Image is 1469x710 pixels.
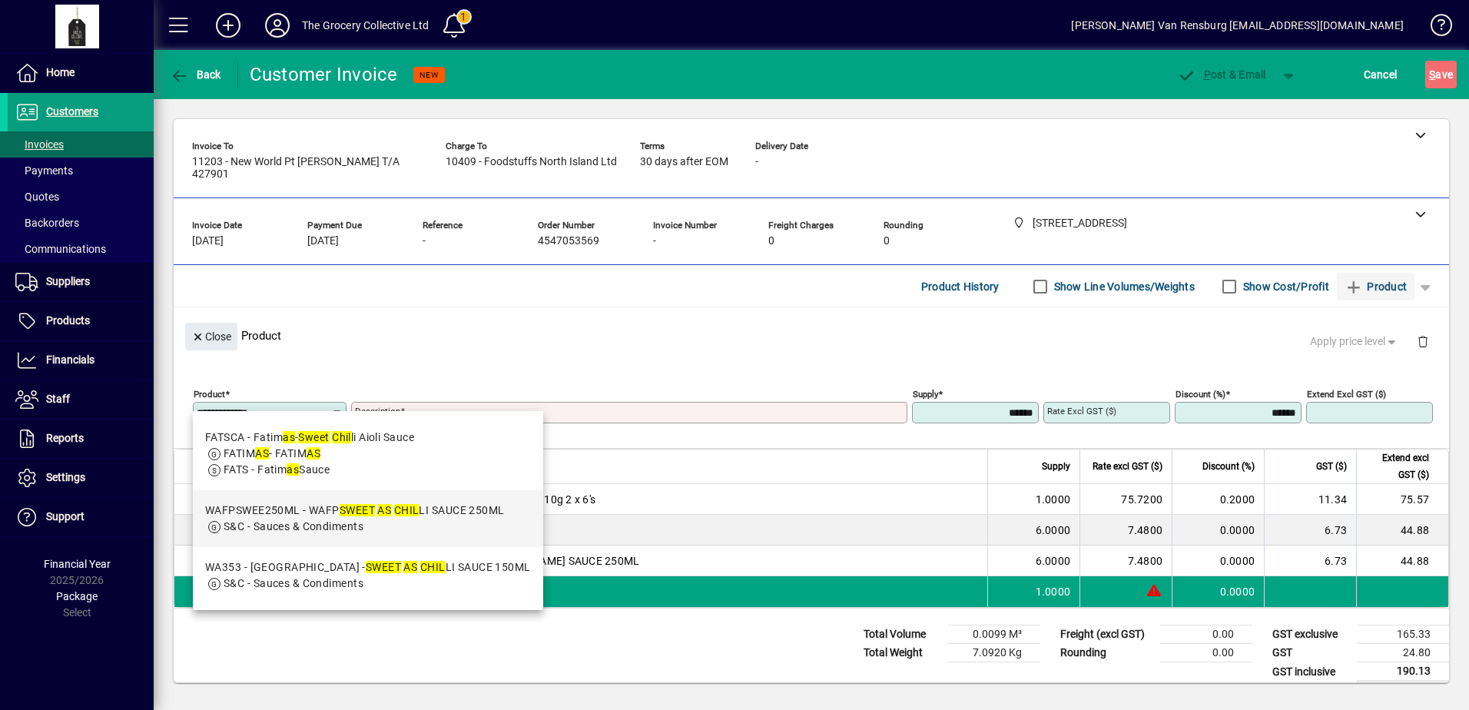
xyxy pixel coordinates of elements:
[56,590,98,602] span: Package
[1265,625,1357,644] td: GST exclusive
[8,263,154,301] a: Suppliers
[15,138,64,151] span: Invoices
[8,158,154,184] a: Payments
[1357,625,1449,644] td: 165.33
[1307,389,1386,400] mat-label: Extend excl GST ($)
[1316,458,1347,475] span: GST ($)
[1204,68,1211,81] span: P
[1042,458,1070,475] span: Supply
[1356,515,1448,546] td: 44.88
[205,430,414,446] div: FATSCA - Fatim - li Aioli Sauce
[1172,515,1264,546] td: 0.0000
[1089,492,1162,507] div: 75.7200
[224,577,363,589] span: S&C - Sauces & Condiments
[185,323,237,350] button: Close
[46,66,75,78] span: Home
[538,235,599,247] span: 4547053569
[1310,333,1399,350] span: Apply price level
[193,547,543,604] mat-option: WA353 - WA - SWEET AS CHILLI SAUCE 150ML
[1169,61,1274,88] button: Post & Email
[46,353,95,366] span: Financials
[307,447,320,460] em: AS
[283,431,295,443] em: as
[8,420,154,458] a: Reports
[8,131,154,158] a: Invoices
[1404,323,1441,360] button: Delete
[194,389,225,400] mat-label: Product
[1160,625,1252,644] td: 0.00
[8,380,154,419] a: Staff
[46,510,85,523] span: Support
[1071,13,1404,38] div: [PERSON_NAME] Van Rensburg [EMAIL_ADDRESS][DOMAIN_NAME]
[1176,389,1225,400] mat-label: Discount (%)
[1429,68,1435,81] span: S
[8,498,154,536] a: Support
[287,463,299,476] em: as
[205,559,531,576] div: WA353 - [GEOGRAPHIC_DATA] - LI SAUCE 150ML
[1425,61,1457,88] button: Save
[1364,62,1398,87] span: Cancel
[768,235,774,247] span: 0
[420,561,446,573] em: CHIL
[340,504,375,516] em: SWEET
[174,307,1449,363] div: Product
[15,243,106,255] span: Communications
[446,156,617,168] span: 10409 - Foodstuffs North Island Ltd
[1053,644,1160,662] td: Rounding
[224,463,330,476] span: FATS - Fatim Sauce
[46,105,98,118] span: Customers
[298,431,329,443] em: Sweet
[403,561,417,573] em: AS
[1265,644,1357,662] td: GST
[46,393,70,405] span: Staff
[307,235,339,247] span: [DATE]
[856,644,948,662] td: Total Weight
[755,156,758,168] span: -
[1093,458,1162,475] span: Rate excl GST ($)
[355,423,895,440] mat-error: Required
[1172,576,1264,607] td: 0.0000
[255,447,269,460] em: AS
[913,389,938,400] mat-label: Supply
[15,191,59,203] span: Quotes
[8,302,154,340] a: Products
[302,13,429,38] div: The Grocery Collective Ltd
[1047,406,1116,416] mat-label: Rate excl GST ($)
[377,504,391,516] em: AS
[166,61,225,88] button: Back
[653,235,656,247] span: -
[394,504,419,516] em: CHIL
[8,459,154,497] a: Settings
[948,625,1040,644] td: 0.0099 M³
[192,235,224,247] span: [DATE]
[1036,492,1071,507] span: 1.0000
[154,61,238,88] app-page-header-button: Back
[915,273,1006,300] button: Product History
[1356,546,1448,576] td: 44.88
[1036,523,1071,538] span: 6.0000
[1089,523,1162,538] div: 7.4800
[46,432,84,444] span: Reports
[191,324,231,350] span: Close
[423,235,426,247] span: -
[8,341,154,380] a: Financials
[1051,279,1195,294] label: Show Line Volumes/Weights
[1357,644,1449,662] td: 24.80
[1089,553,1162,569] div: 7.4800
[366,561,401,573] em: SWEET
[44,558,111,570] span: Financial Year
[8,54,154,92] a: Home
[1357,662,1449,682] td: 190.13
[1356,484,1448,515] td: 75.57
[46,314,90,327] span: Products
[1265,662,1357,682] td: GST inclusive
[1264,546,1356,576] td: 6.73
[8,236,154,262] a: Communications
[170,68,221,81] span: Back
[1304,328,1405,356] button: Apply price level
[204,12,253,39] button: Add
[1036,584,1071,599] span: 1.0000
[1053,625,1160,644] td: Freight (excl GST)
[640,156,728,168] span: 30 days after EOM
[1429,62,1453,87] span: ave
